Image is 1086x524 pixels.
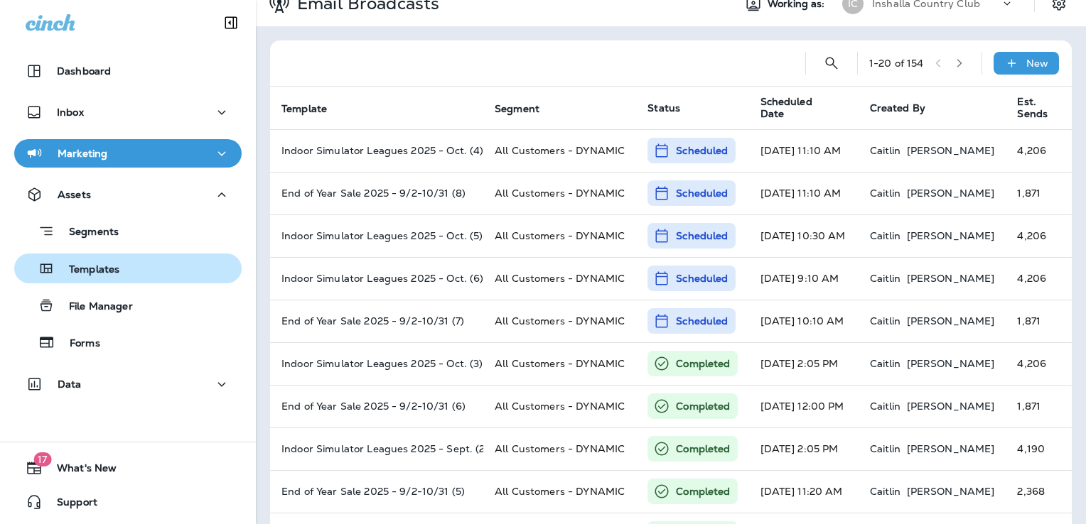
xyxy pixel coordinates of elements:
div: 1 - 20 of 154 [869,58,924,69]
p: File Manager [55,300,133,314]
p: [PERSON_NAME] [907,486,995,497]
span: Scheduled Date [760,96,834,120]
span: All Customers - DYNAMIC [495,187,625,200]
td: 4,190 [1006,427,1072,470]
p: End of Year Sale 2025 - 9/2-10/31 (7) [281,315,472,327]
p: [PERSON_NAME] [907,443,995,454]
button: Data [14,370,242,398]
p: Completed [676,442,730,456]
p: Templates [55,263,119,277]
p: Marketing [58,148,107,159]
span: Segment [495,103,539,115]
span: Created By [870,102,925,114]
p: Data [58,378,82,390]
p: [PERSON_NAME] [907,315,995,327]
td: [DATE] 2:05 PM [749,342,859,385]
p: Caitlin [870,486,901,497]
span: 17 [33,452,51,466]
p: Completed [676,399,730,413]
span: All Customers - DYNAMIC [495,400,625,413]
td: [DATE] 10:10 AM [749,300,859,342]
span: What's New [43,462,117,479]
button: Marketing [14,139,242,168]
td: 4,206 [1006,257,1072,300]
td: [DATE] 11:10 AM [749,172,859,214]
p: Inbox [57,107,84,118]
span: Template [281,102,345,115]
p: End of Year Sale 2025 - 9/2-10/31 (8) [281,187,472,199]
p: Caitlin [870,400,901,412]
p: Completed [676,356,730,371]
td: 4,206 [1006,342,1072,385]
p: Scheduled [676,271,728,285]
span: All Customers - DYNAMIC [495,229,625,242]
p: Scheduled [676,143,728,158]
p: Caitlin [870,145,901,156]
button: File Manager [14,290,242,320]
td: [DATE] 12:00 PM [749,385,859,427]
p: Scheduled [676,186,728,200]
td: [DATE] 11:20 AM [749,470,859,513]
span: Est. Sends [1017,96,1066,120]
button: Search Email Broadcasts [817,49,846,77]
p: [PERSON_NAME] [907,230,995,241]
td: 4,206 [1006,214,1072,257]
p: Caitlin [870,273,901,284]
p: Caitlin [870,187,901,199]
p: Completed [676,484,730,498]
td: 1,871 [1006,385,1072,427]
td: 2,368 [1006,470,1072,513]
span: Scheduled Date [760,96,853,120]
p: Caitlin [870,443,901,454]
span: Status [647,102,680,114]
button: Dashboard [14,57,242,85]
td: [DATE] 2:05 PM [749,427,859,470]
p: Indoor Simulator Leagues 2025 - Oct. (6) [281,273,472,284]
span: Segment [495,102,558,115]
p: Scheduled [676,229,728,243]
p: End of Year Sale 2025 - 9/2-10/31 (5) [281,486,472,497]
p: Indoor Simulator Leagues 2025 - Oct. (4) [281,145,472,156]
p: [PERSON_NAME] [907,400,995,412]
button: Segments [14,216,242,246]
p: Caitlin [870,230,901,241]
p: Indoor Simulator Leagues 2025 - Oct. (3) [281,358,472,369]
p: Indoor Simulator Leagues 2025 - Oct. (5) [281,230,472,241]
p: [PERSON_NAME] [907,145,995,156]
td: [DATE] 11:10 AM [749,129,859,172]
td: 4,206 [1006,129,1072,172]
button: Forms [14,327,242,357]
span: All Customers - DYNAMIC [495,315,625,327]
p: [PERSON_NAME] [907,273,995,284]
button: Assets [14,180,242,209]
p: Segments [55,226,119,240]
p: Caitlin [870,358,901,369]
p: Dashboard [57,65,111,77]
td: 1,871 [1006,300,1072,342]
p: Scheduled [676,314,728,328]
span: All Customers - DYNAMIC [495,272,625,285]
td: [DATE] 10:30 AM [749,214,859,257]
button: Templates [14,253,242,283]
button: Support [14,488,242,516]
p: [PERSON_NAME] [907,358,995,369]
button: Collapse Sidebar [211,9,251,37]
p: Assets [58,189,91,200]
p: Indoor Simulator Leagues 2025 - Sept. (2) [281,443,472,454]
button: Inbox [14,98,242,126]
span: Template [281,103,327,115]
span: All Customers - DYNAMIC [495,485,625,498]
span: All Customers - DYNAMIC [495,144,625,157]
p: Forms [55,337,100,351]
p: New [1026,58,1048,69]
span: Support [43,496,97,513]
td: 1,871 [1006,172,1072,214]
span: All Customers - DYNAMIC [495,357,625,370]
button: 17What's New [14,454,242,482]
p: End of Year Sale 2025 - 9/2-10/31 (6) [281,400,472,412]
span: All Customers - DYNAMIC [495,442,625,455]
p: [PERSON_NAME] [907,187,995,199]
p: Caitlin [870,315,901,327]
td: [DATE] 9:10 AM [749,257,859,300]
span: Est. Sends [1017,96,1048,120]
